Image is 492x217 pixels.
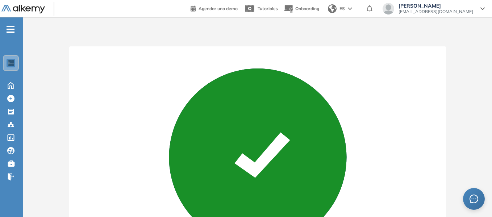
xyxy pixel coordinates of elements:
[1,5,45,14] img: Logo
[258,6,278,11] span: Tutoriales
[8,60,14,66] img: https://assets.alkemy.org/workspaces/1802/d452bae4-97f6-47ab-b3bf-1c40240bc960.jpg
[328,4,337,13] img: world
[7,29,14,30] i: -
[199,6,238,11] span: Agendar una demo
[399,3,473,9] span: [PERSON_NAME]
[295,6,319,11] span: Onboarding
[399,9,473,14] span: [EMAIL_ADDRESS][DOMAIN_NAME]
[339,5,345,12] span: ES
[191,4,238,12] a: Agendar una demo
[284,1,319,17] button: Onboarding
[348,7,352,10] img: arrow
[469,194,479,204] span: message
